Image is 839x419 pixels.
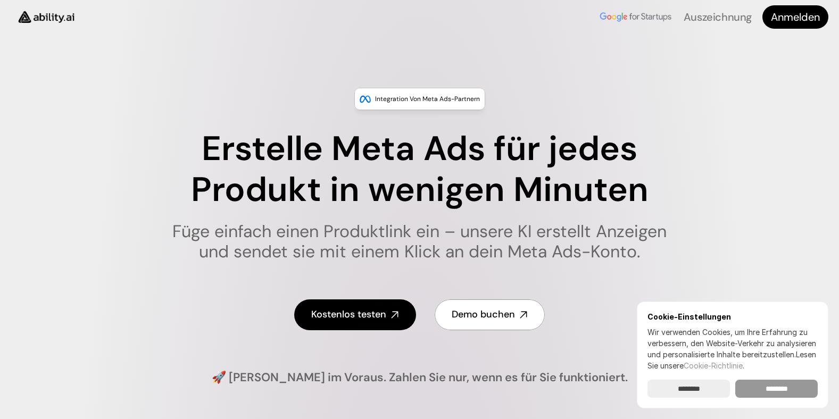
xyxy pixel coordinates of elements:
a: Kostenlos testen [294,299,416,330]
p: Wir verwenden Cookies, um Ihre Erfahrung zu verbessern, den Website-Verkehr zu analysieren und pe... [647,326,818,371]
h4: Demo buchen [452,308,515,321]
a: Cookie-Richtlinie [684,361,743,370]
a: Auszeichnung [684,10,752,24]
h4: Anmelden [771,10,820,24]
h1: Erstelle Meta Ads für jedes Produkt in wenigen Minuten [161,129,678,211]
h4: Kostenlos testen [311,308,386,321]
h4: 🚀 [PERSON_NAME] im Voraus. Zahlen Sie nur, wenn es für Sie funktioniert. [212,370,628,386]
a: Anmelden [762,5,828,29]
h6: Cookie-Einstellungen [647,312,818,321]
p: Integration von Meta Ads-Partnern [375,94,480,104]
h1: Füge einfach einen Produktlink ein – unsere KI erstellt Anzeigen und sendet sie mit einem Klick a... [161,221,678,262]
a: Demo buchen [435,299,545,330]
